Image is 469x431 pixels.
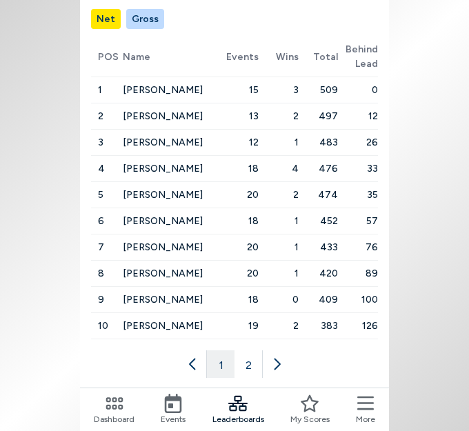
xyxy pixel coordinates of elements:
[299,135,339,150] span: 483
[161,394,186,425] a: Events
[338,83,378,97] span: 0
[259,161,299,176] span: 4
[212,413,264,425] span: Leaderboards
[299,214,339,228] span: 452
[98,215,104,227] span: 6
[338,135,378,150] span: 26
[123,320,203,332] span: [PERSON_NAME]
[338,266,378,281] span: 89
[338,109,378,123] span: 12
[219,240,259,254] span: 20
[299,292,339,307] span: 409
[98,320,108,332] span: 10
[219,292,259,307] span: 18
[219,109,259,123] span: 13
[98,189,103,201] span: 5
[123,294,203,305] span: [PERSON_NAME]
[123,84,203,96] span: [PERSON_NAME]
[98,268,104,279] span: 8
[123,137,203,148] span: [PERSON_NAME]
[98,163,105,174] span: 4
[299,161,339,176] span: 476
[259,83,299,97] span: 3
[338,240,378,254] span: 76
[98,50,123,64] span: POS
[98,110,103,122] span: 2
[299,188,339,202] span: 474
[219,161,259,176] span: 18
[123,163,203,174] span: [PERSON_NAME]
[212,394,264,425] a: Leaderboards
[123,189,203,201] span: [PERSON_NAME]
[259,188,299,202] span: 2
[338,161,378,176] span: 33
[123,268,203,279] span: [PERSON_NAME]
[219,266,259,281] span: 20
[91,9,121,29] button: Net
[126,9,164,29] button: Gross
[123,215,203,227] span: [PERSON_NAME]
[290,413,330,425] span: My Scores
[345,42,378,71] span: Behind Lead
[123,110,203,122] span: [PERSON_NAME]
[259,214,299,228] span: 1
[259,135,299,150] span: 1
[98,241,104,253] span: 7
[338,319,378,333] span: 126
[207,350,234,378] button: 1
[98,294,104,305] span: 9
[356,394,375,425] button: More
[299,240,339,254] span: 433
[259,109,299,123] span: 2
[98,137,103,148] span: 3
[356,413,375,425] span: More
[299,83,339,97] span: 509
[299,109,339,123] span: 497
[123,241,203,253] span: [PERSON_NAME]
[259,292,299,307] span: 0
[305,50,338,64] span: Total
[299,266,339,281] span: 420
[259,319,299,333] span: 2
[219,188,259,202] span: 20
[94,413,134,425] span: Dashboard
[123,50,219,64] span: Name
[98,84,102,96] span: 1
[338,292,378,307] span: 100
[338,214,378,228] span: 57
[299,319,339,333] span: 383
[91,9,378,29] div: Manage your account
[266,50,299,64] span: Wins
[259,266,299,281] span: 1
[219,83,259,97] span: 15
[94,394,134,425] a: Dashboard
[219,319,259,333] span: 19
[219,214,259,228] span: 18
[234,350,262,378] button: 2
[259,240,299,254] span: 1
[161,413,186,425] span: Events
[290,394,330,425] a: My Scores
[338,188,378,202] span: 35
[219,135,259,150] span: 12
[226,50,259,64] span: Events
